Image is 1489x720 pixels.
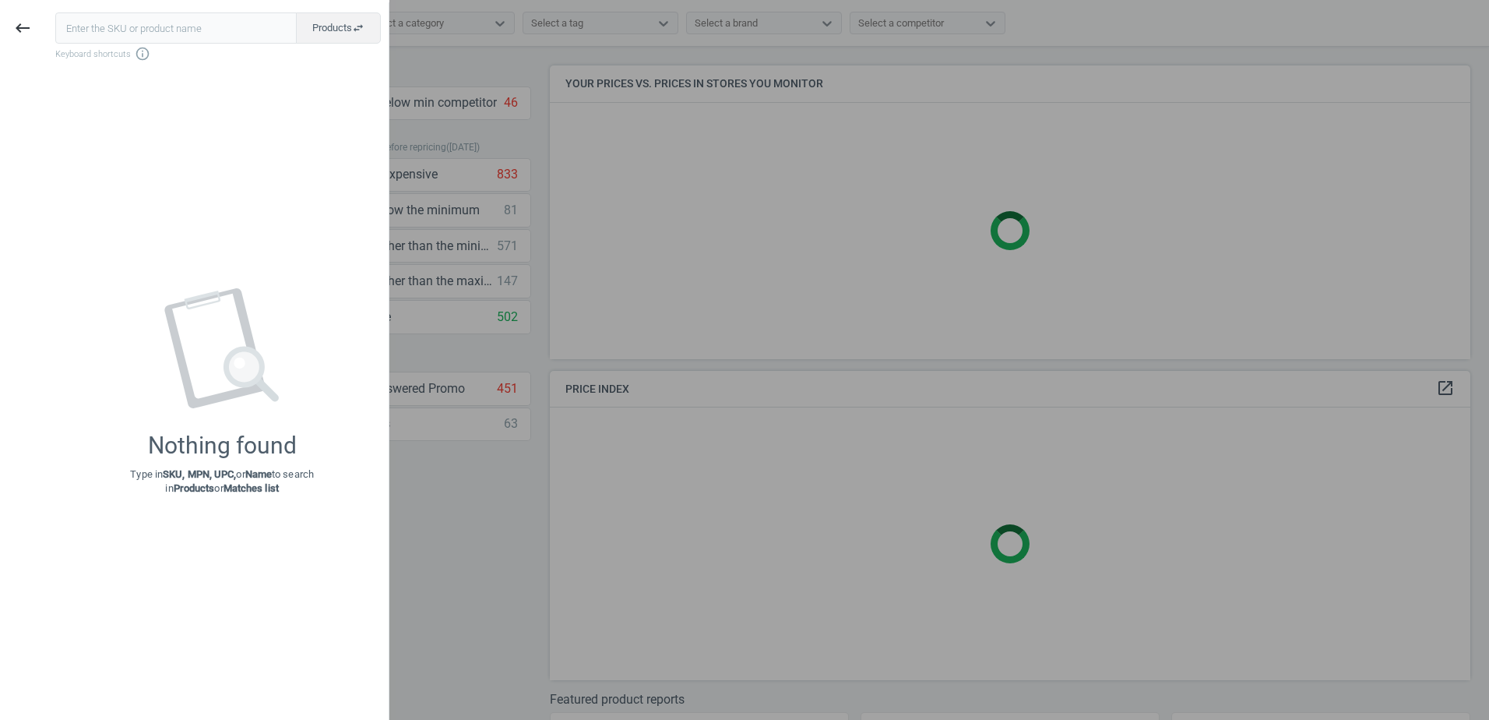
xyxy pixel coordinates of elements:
[135,46,150,62] i: info_outline
[130,468,314,496] p: Type in or to search in or
[5,10,40,47] button: keyboard_backspace
[148,432,297,460] div: Nothing found
[13,19,32,37] i: keyboard_backspace
[296,12,381,44] button: Productsswap_horiz
[174,482,215,494] strong: Products
[224,482,279,494] strong: Matches list
[245,468,272,480] strong: Name
[55,46,381,62] span: Keyboard shortcuts
[352,22,364,34] i: swap_horiz
[312,21,364,35] span: Products
[163,468,236,480] strong: SKU, MPN, UPC,
[55,12,297,44] input: Enter the SKU or product name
